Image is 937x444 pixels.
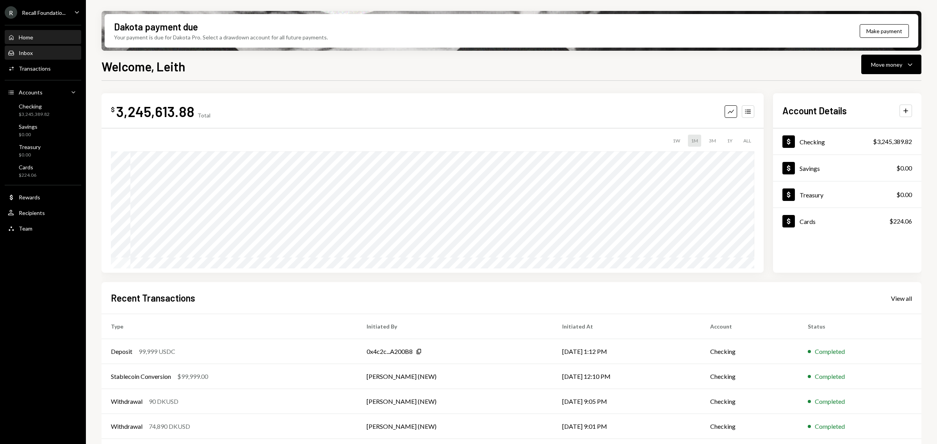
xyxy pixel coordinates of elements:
td: Checking [701,339,798,364]
div: Withdrawal [111,397,143,406]
div: Completed [815,372,845,381]
a: Transactions [5,61,81,75]
div: Cards [19,164,36,170]
div: $224.06 [889,217,912,226]
div: $0.00 [896,163,912,173]
div: Stablecoin Conversion [111,372,171,381]
a: Team [5,221,81,235]
div: Total [198,112,210,119]
td: [PERSON_NAME] (NEW) [357,364,553,389]
div: Dakota payment due [114,20,198,33]
div: 74,890 DKUSD [149,422,190,431]
div: 3M [706,135,719,147]
td: [DATE] 9:05 PM [553,389,701,414]
div: Treasury [19,144,41,150]
h2: Account Details [782,104,847,117]
h1: Welcome, Leith [102,59,185,74]
div: Move money [871,60,902,69]
td: [DATE] 1:12 PM [553,339,701,364]
td: Checking [701,389,798,414]
div: ALL [740,135,754,147]
div: Completed [815,347,845,356]
div: 0x4c2c...A200B8 [367,347,413,356]
a: Cards$224.06 [773,208,921,234]
div: $3,245,389.82 [873,137,912,146]
div: Completed [815,422,845,431]
div: Rewards [19,194,40,201]
div: $0.00 [19,131,37,138]
div: 1M [688,135,701,147]
div: 90 DKUSD [149,397,178,406]
div: Savings [19,123,37,130]
div: $224.06 [19,172,36,179]
div: Accounts [19,89,43,96]
a: Checking$3,245,389.82 [773,128,921,155]
a: Treasury$0.00 [5,141,81,160]
th: Initiated By [357,314,553,339]
div: Recipients [19,210,45,216]
div: 1W [670,135,683,147]
div: $0.00 [896,190,912,199]
div: 99,999 USDC [139,347,175,356]
h2: Recent Transactions [111,291,195,304]
div: R [5,6,17,19]
div: Cards [800,218,816,225]
div: $ [111,106,115,114]
a: Home [5,30,81,44]
div: Checking [800,138,825,146]
a: Recipients [5,206,81,220]
div: Recall Foundatio... [22,9,66,16]
th: Initiated At [553,314,701,339]
td: [DATE] 12:10 PM [553,364,701,389]
div: Your payment is due for Dakota Pro. Select a drawdown account for all future payments. [114,33,328,41]
th: Type [102,314,357,339]
div: Treasury [800,191,823,199]
div: 1Y [724,135,736,147]
div: $99,999.00 [177,372,208,381]
div: 3,245,613.88 [116,103,194,120]
a: Savings$0.00 [773,155,921,181]
td: Checking [701,364,798,389]
a: Savings$0.00 [5,121,81,140]
div: $0.00 [19,152,41,158]
button: Move money [861,55,921,74]
div: Home [19,34,33,41]
div: $3,245,389.82 [19,111,50,118]
td: [PERSON_NAME] (NEW) [357,414,553,439]
button: Make payment [860,24,909,38]
a: Inbox [5,46,81,60]
td: [PERSON_NAME] (NEW) [357,389,553,414]
a: View all [891,294,912,302]
div: Savings [800,165,820,172]
div: Checking [19,103,50,110]
a: Rewards [5,190,81,204]
td: [DATE] 9:01 PM [553,414,701,439]
a: Treasury$0.00 [773,181,921,208]
div: View all [891,295,912,302]
div: Team [19,225,32,232]
div: Completed [815,397,845,406]
a: Accounts [5,85,81,99]
div: Transactions [19,65,51,72]
div: Withdrawal [111,422,143,431]
a: Cards$224.06 [5,162,81,180]
th: Status [798,314,921,339]
div: Inbox [19,50,33,56]
div: Deposit [111,347,132,356]
td: Checking [701,414,798,439]
a: Checking$3,245,389.82 [5,101,81,119]
th: Account [701,314,798,339]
